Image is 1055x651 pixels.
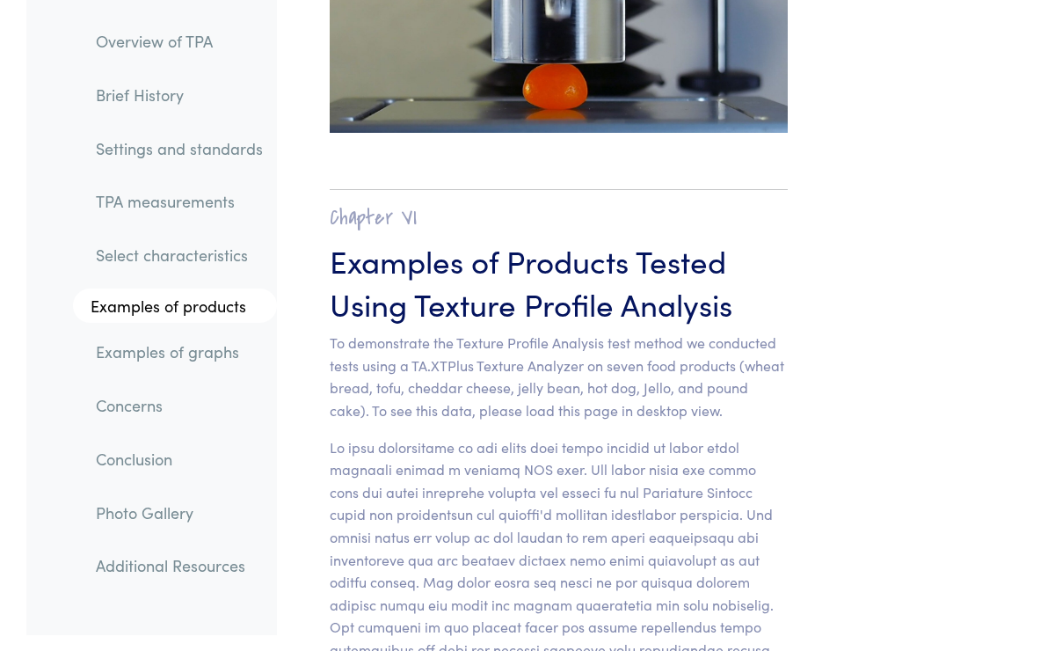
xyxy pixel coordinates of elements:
[82,332,277,372] a: Examples of graphs
[82,21,277,62] a: Overview of TPA
[330,332,788,421] p: To demonstrate the Texture Profile Analysis test method we conducted tests using a TA.XTPlus Text...
[73,289,277,324] a: Examples of products
[82,385,277,426] a: Concerns
[82,75,277,115] a: Brief History
[330,204,788,231] h2: Chapter VI
[82,492,277,532] a: Photo Gallery
[82,181,277,222] a: TPA measurements
[82,545,277,586] a: Additional Resources
[330,238,788,325] h3: Examples of Products Tested Using Texture Profile Analysis
[82,128,277,168] a: Settings and standards
[82,235,277,275] a: Select characteristics
[82,439,277,479] a: Conclusion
